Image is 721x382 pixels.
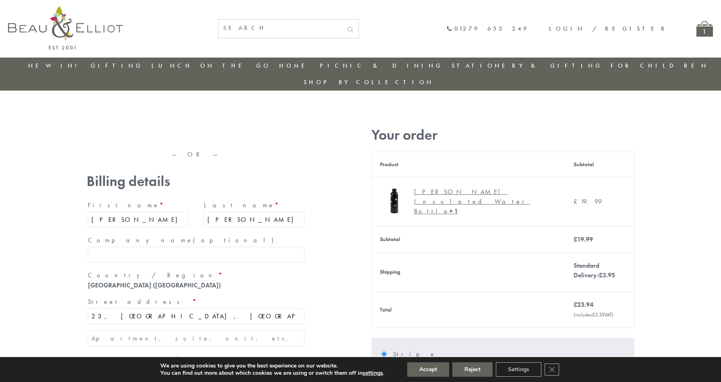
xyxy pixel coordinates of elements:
a: Login / Register [549,25,668,33]
th: Total [372,291,566,328]
strong: [GEOGRAPHIC_DATA] ([GEOGRAPHIC_DATA]) [88,281,221,289]
a: Home [279,62,311,70]
button: Reject [452,362,493,377]
strong: × 1 [450,207,458,215]
th: Product [372,152,566,177]
a: Gifting [91,62,143,70]
button: Close GDPR Cookie Banner [545,363,559,376]
img: Emily Heart insulated Water Bottle [380,185,410,215]
img: logo [8,6,123,50]
p: We are using cookies to give you the best experience on our website. [160,362,384,370]
div: [PERSON_NAME] Insulated Water Bottle [414,187,551,216]
span: (optional) [193,236,278,244]
bdi: 23.94 [574,300,593,309]
span: £ [599,271,603,279]
h3: Your order [371,127,634,143]
th: Subtotal [566,152,634,177]
span: £ [574,235,577,244]
a: Lunch On The Go [151,62,271,70]
bdi: 19.99 [574,197,602,206]
h3: Billing details [87,173,306,190]
input: SEARCH [218,20,342,36]
button: settings [363,370,383,377]
input: House number and street name [88,308,305,324]
p: You can find out more about which cookies we are using or switch them off in . [160,370,384,377]
span: £ [574,300,577,309]
a: For Children [611,62,709,70]
label: Country / Region [88,269,305,282]
iframe: Secure express checkout frame [85,124,307,143]
th: Shipping [372,252,566,291]
small: (includes VAT) [574,311,613,318]
a: New in! [28,62,82,70]
input: Apartment, suite, unit, etc. (optional) [88,330,305,346]
span: £ [574,197,581,206]
label: Stripe [393,348,624,361]
th: Subtotal [372,226,566,252]
label: First name [88,199,189,212]
label: Company name [88,234,305,247]
bdi: 3.95 [599,271,615,279]
p: — OR — [87,151,306,158]
a: Stationery & Gifting [452,62,603,70]
label: Town / City [88,353,305,365]
label: Street address [88,295,305,308]
a: Shop by collection [304,78,434,86]
a: Picnic & Dining [320,62,443,70]
button: Accept [407,362,449,377]
span: £ [592,311,595,318]
span: 3.33 [592,311,604,318]
label: Last name [204,199,305,212]
a: Emily Heart insulated Water Bottle [PERSON_NAME] Insulated Water Bottle× 1 [380,185,557,218]
button: Settings [496,362,541,377]
a: 01279 653 249 [446,25,529,32]
label: Standard Delivery: [574,261,615,279]
a: 1 [696,21,713,37]
bdi: 19.99 [574,235,593,244]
